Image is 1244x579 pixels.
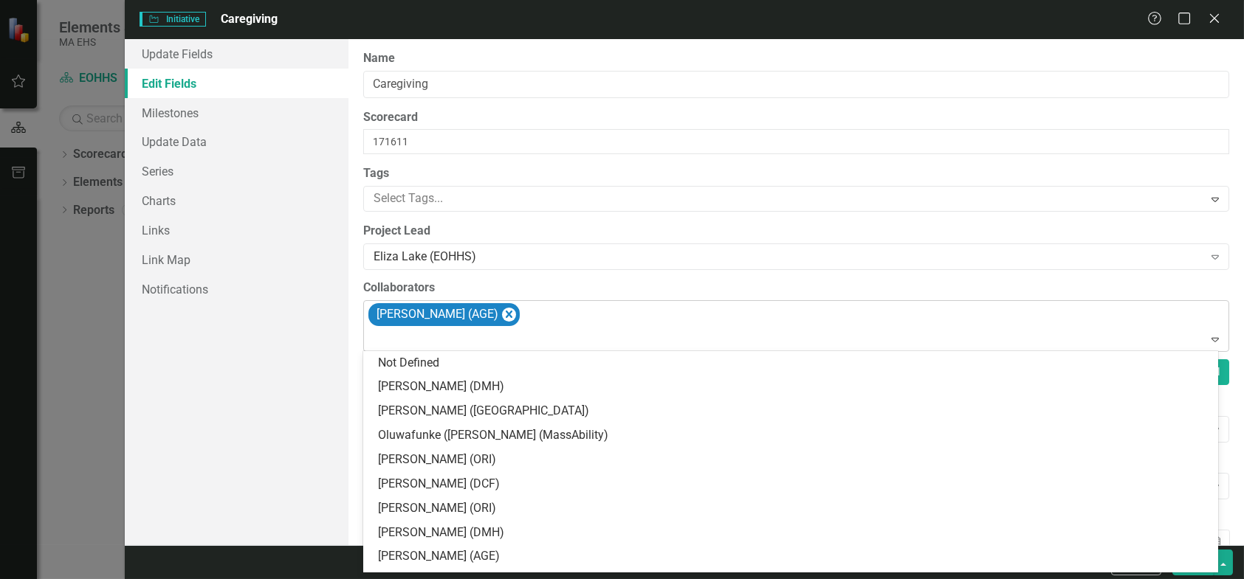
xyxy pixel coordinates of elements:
[363,50,1229,67] label: Name
[140,12,206,27] span: Initiative
[378,427,1209,444] div: Oluwafunke ([PERSON_NAME] (MassAbility)
[378,524,1209,541] div: [PERSON_NAME] (DMH)
[378,500,1209,517] div: [PERSON_NAME] (ORI)
[378,355,1209,372] div: Not Defined
[378,451,1209,468] div: [PERSON_NAME] (ORI)
[374,249,1203,266] div: Eliza Lake (EOHHS)
[378,378,1209,395] div: [PERSON_NAME] (DMH)
[378,403,1209,420] div: [PERSON_NAME] ([GEOGRAPHIC_DATA])
[221,12,278,26] span: Caregiving
[125,69,348,98] a: Edit Fields
[378,476,1209,493] div: [PERSON_NAME] (DCF)
[125,98,348,128] a: Milestones
[125,156,348,186] a: Series
[125,39,348,69] a: Update Fields
[363,129,1229,154] input: Select Scorecard...
[502,308,516,322] div: Remove Elise Tierney (AGE)
[378,548,1209,565] div: [PERSON_NAME] (AGE)
[125,215,348,245] a: Links
[363,165,1229,182] label: Tags
[125,274,348,304] a: Notifications
[363,71,1229,98] input: Initiative Name
[363,223,1229,240] label: Project Lead
[363,280,1229,297] label: Collaborators
[125,186,348,215] a: Charts
[125,127,348,156] a: Update Data
[125,245,348,274] a: Link Map
[372,304,501,325] div: [PERSON_NAME] (AGE)
[363,109,1229,126] label: Scorecard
